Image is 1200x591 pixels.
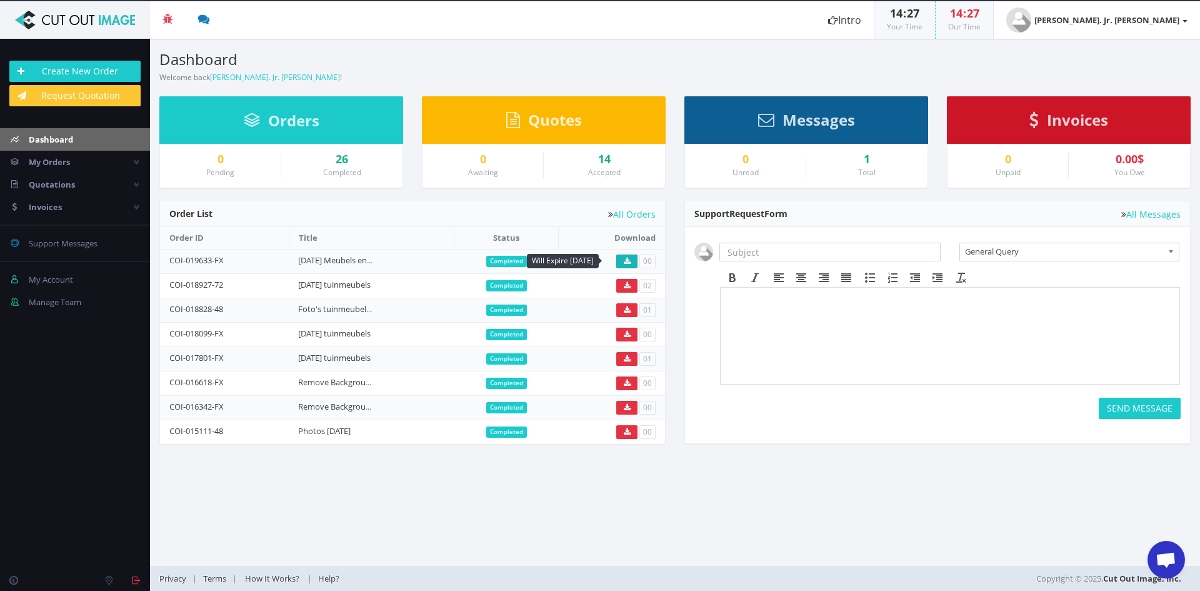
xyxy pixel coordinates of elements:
[298,255,384,266] a: [DATE] Meubels en tuin
[298,303,421,315] a: Foto's tuinmeubels [DATE] [DATE]
[159,566,847,591] div: | | |
[486,427,527,438] span: Completed
[902,6,907,21] span: :
[169,303,223,315] a: COI-018828-48
[169,352,224,363] a: COI-017801-FX
[962,6,967,21] span: :
[289,227,454,249] th: Title
[29,179,75,190] span: Quotations
[9,85,141,106] a: Request Quotation
[1121,210,1181,219] a: All Messages
[1034,14,1179,26] strong: [PERSON_NAME]. Jr. [PERSON_NAME]
[291,153,393,166] a: 26
[719,243,941,261] input: Subject
[210,72,340,83] a: [PERSON_NAME]. Jr. [PERSON_NAME]
[694,153,796,166] a: 0
[948,21,981,32] small: Our Time
[744,270,766,286] div: Italic
[694,243,713,261] img: user_default.jpg
[506,117,582,128] a: Quotes
[169,279,223,290] a: COI-018927-72
[468,167,498,178] small: Awaiting
[298,352,371,363] a: [DATE] tuinmeubels
[859,270,881,286] div: Bullet list
[9,11,141,29] img: Cut Out Image
[206,167,234,178] small: Pending
[950,270,972,286] div: Clear formatting
[732,167,759,178] small: Unread
[767,270,790,286] div: Align left
[312,573,346,584] a: Help?
[169,425,223,437] a: COI-015111-48
[994,1,1200,39] a: [PERSON_NAME]. Jr. [PERSON_NAME]
[559,227,665,249] th: Download
[29,238,97,249] span: Support Messages
[169,401,224,412] a: COI-016342-FX
[159,51,666,68] h3: Dashboard
[694,208,787,220] span: Support Form
[29,134,73,145] span: Dashboard
[967,6,979,21] span: 27
[29,156,70,168] span: My Orders
[553,153,656,166] a: 14
[169,255,224,266] a: COI-019633-FX
[1078,153,1181,166] div: 0.00$
[298,279,371,290] a: [DATE] tuinmeubels
[528,109,582,130] span: Quotes
[790,270,812,286] div: Align center
[486,256,527,267] span: Completed
[486,329,527,340] span: Completed
[1047,109,1108,130] span: Invoices
[486,305,527,316] span: Completed
[244,118,319,129] a: Orders
[758,117,855,128] a: Messages
[835,270,857,286] div: Justify
[527,254,599,268] div: Will Expire [DATE]
[782,109,855,130] span: Messages
[907,6,919,21] span: 27
[159,72,342,83] small: Welcome back !
[1103,573,1181,584] a: Cut Out Image, Inc.
[881,270,904,286] div: Numbered list
[169,153,271,166] a: 0
[926,270,949,286] div: Increase indent
[721,270,744,286] div: Bold
[454,227,559,249] th: Status
[588,167,621,178] small: Accepted
[816,153,918,166] div: 1
[729,208,764,220] span: Request
[298,425,351,437] a: Photos [DATE]
[816,1,874,39] a: Intro
[1114,167,1145,178] small: You Owe
[950,6,962,21] span: 14
[957,153,1059,166] a: 0
[197,573,232,584] a: Terms
[1029,117,1108,128] a: Invoices
[169,376,224,388] a: COI-016618-FX
[237,573,307,584] a: How It Works?
[159,573,192,584] a: Privacy
[323,167,361,178] small: Completed
[486,378,527,389] span: Completed
[160,227,289,249] th: Order ID
[298,376,430,388] a: Remove Background Photos - Chair
[29,296,81,308] span: Manage Team
[29,274,73,285] span: My Account
[268,110,319,131] span: Orders
[721,288,1179,384] iframe: Rich Text Area. Press ALT-F9 for menu. Press ALT-F10 for toolbar. Press ALT-0 for help
[1006,8,1031,33] img: user_default.jpg
[1099,398,1181,419] button: SEND MESSAGE
[298,328,371,339] a: [DATE] tuinmeubels
[298,401,404,412] a: Remove Background Photos
[169,208,212,220] span: Order List
[29,201,62,213] span: Invoices
[432,153,534,166] a: 0
[245,573,299,584] span: How It Works?
[996,167,1021,178] small: Unpaid
[608,210,656,219] a: All Orders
